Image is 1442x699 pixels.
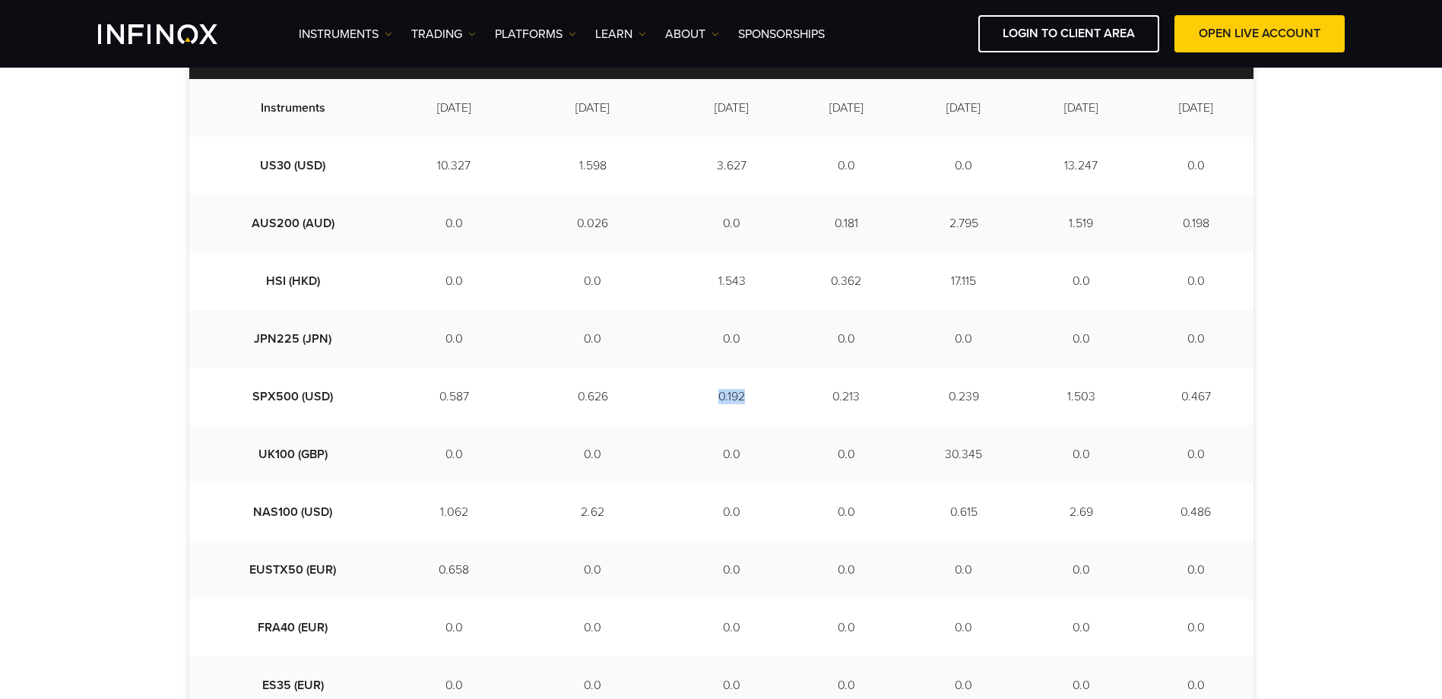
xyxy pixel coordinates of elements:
[397,483,512,541] td: 1.062
[1024,483,1139,541] td: 2.69
[904,252,1024,310] td: 17.115
[1024,599,1139,656] td: 0.0
[1139,425,1253,483] td: 0.0
[1024,137,1139,195] td: 13.247
[1139,368,1253,425] td: 0.467
[1024,310,1139,368] td: 0.0
[1024,195,1139,252] td: 1.519
[512,599,675,656] td: 0.0
[299,25,392,43] a: Instruments
[789,310,904,368] td: 0.0
[189,310,397,368] td: JPN225 (JPN)
[189,79,397,137] td: Instruments
[904,79,1024,137] td: [DATE]
[189,483,397,541] td: NAS100 (USD)
[904,137,1024,195] td: 0.0
[789,137,904,195] td: 0.0
[411,25,476,43] a: TRADING
[674,425,789,483] td: 0.0
[397,425,512,483] td: 0.0
[1139,252,1253,310] td: 0.0
[789,79,904,137] td: [DATE]
[397,368,512,425] td: 0.587
[1024,425,1139,483] td: 0.0
[674,195,789,252] td: 0.0
[1024,252,1139,310] td: 0.0
[789,195,904,252] td: 0.181
[1139,79,1253,137] td: [DATE]
[904,195,1024,252] td: 2.795
[789,368,904,425] td: 0.213
[674,79,789,137] td: [DATE]
[674,599,789,656] td: 0.0
[1139,599,1253,656] td: 0.0
[789,483,904,541] td: 0.0
[397,541,512,599] td: 0.658
[512,483,675,541] td: 2.62
[904,483,1024,541] td: 0.615
[674,137,789,195] td: 3.627
[189,137,397,195] td: US30 (USD)
[512,252,675,310] td: 0.0
[789,425,904,483] td: 0.0
[98,24,253,44] a: INFINOX Logo
[1024,541,1139,599] td: 0.0
[904,310,1024,368] td: 0.0
[978,15,1159,52] a: LOGIN TO CLIENT AREA
[397,195,512,252] td: 0.0
[495,25,576,43] a: PLATFORMS
[674,252,789,310] td: 1.543
[189,425,397,483] td: UK100 (GBP)
[904,368,1024,425] td: 0.239
[1024,368,1139,425] td: 1.503
[1139,310,1253,368] td: 0.0
[789,252,904,310] td: 0.362
[189,368,397,425] td: SPX500 (USD)
[189,599,397,656] td: FRA40 (EUR)
[1139,541,1253,599] td: 0.0
[674,310,789,368] td: 0.0
[595,25,646,43] a: Learn
[189,541,397,599] td: EUSTX50 (EUR)
[674,483,789,541] td: 0.0
[904,599,1024,656] td: 0.0
[789,541,904,599] td: 0.0
[512,368,675,425] td: 0.626
[512,195,675,252] td: 0.026
[1174,15,1345,52] a: OPEN LIVE ACCOUNT
[397,310,512,368] td: 0.0
[789,599,904,656] td: 0.0
[397,137,512,195] td: 10.327
[674,541,789,599] td: 0.0
[512,425,675,483] td: 0.0
[189,195,397,252] td: AUS200 (AUD)
[1139,483,1253,541] td: 0.486
[512,310,675,368] td: 0.0
[512,541,675,599] td: 0.0
[189,252,397,310] td: HSI (HKD)
[904,541,1024,599] td: 0.0
[904,425,1024,483] td: 30.345
[397,252,512,310] td: 0.0
[665,25,719,43] a: ABOUT
[1024,79,1139,137] td: [DATE]
[397,599,512,656] td: 0.0
[512,79,675,137] td: [DATE]
[674,368,789,425] td: 0.192
[1139,137,1253,195] td: 0.0
[738,25,825,43] a: SPONSORSHIPS
[397,79,512,137] td: [DATE]
[512,137,675,195] td: 1.598
[1139,195,1253,252] td: 0.198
